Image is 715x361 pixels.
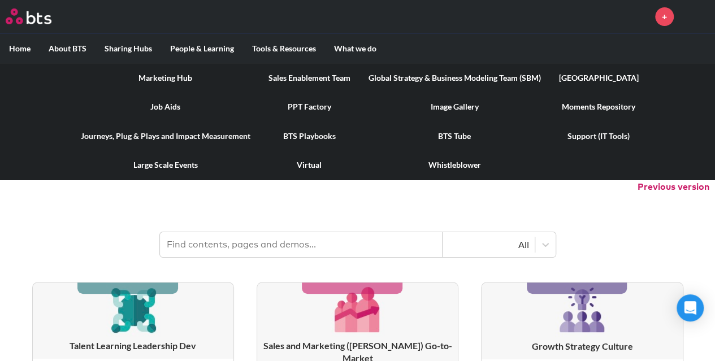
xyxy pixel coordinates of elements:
[6,8,72,24] a: Go home
[106,282,160,336] img: [object Object]
[682,3,709,30] a: Profile
[682,3,709,30] img: Kristine Shook
[677,294,704,321] div: Open Intercom Messenger
[555,282,609,337] img: [object Object]
[6,8,51,24] img: BTS Logo
[325,34,385,63] label: What we do
[160,232,443,257] input: Find contents, pages and demos...
[96,34,161,63] label: Sharing Hubs
[40,34,96,63] label: About BTS
[638,181,709,193] button: Previous version
[243,34,325,63] label: Tools & Resources
[331,282,384,336] img: [object Object]
[161,34,243,63] label: People & Learning
[33,340,233,352] h3: Talent Learning Leadership Dev
[482,340,682,353] h3: Growth Strategy Culture
[655,7,674,26] a: +
[448,238,529,251] div: All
